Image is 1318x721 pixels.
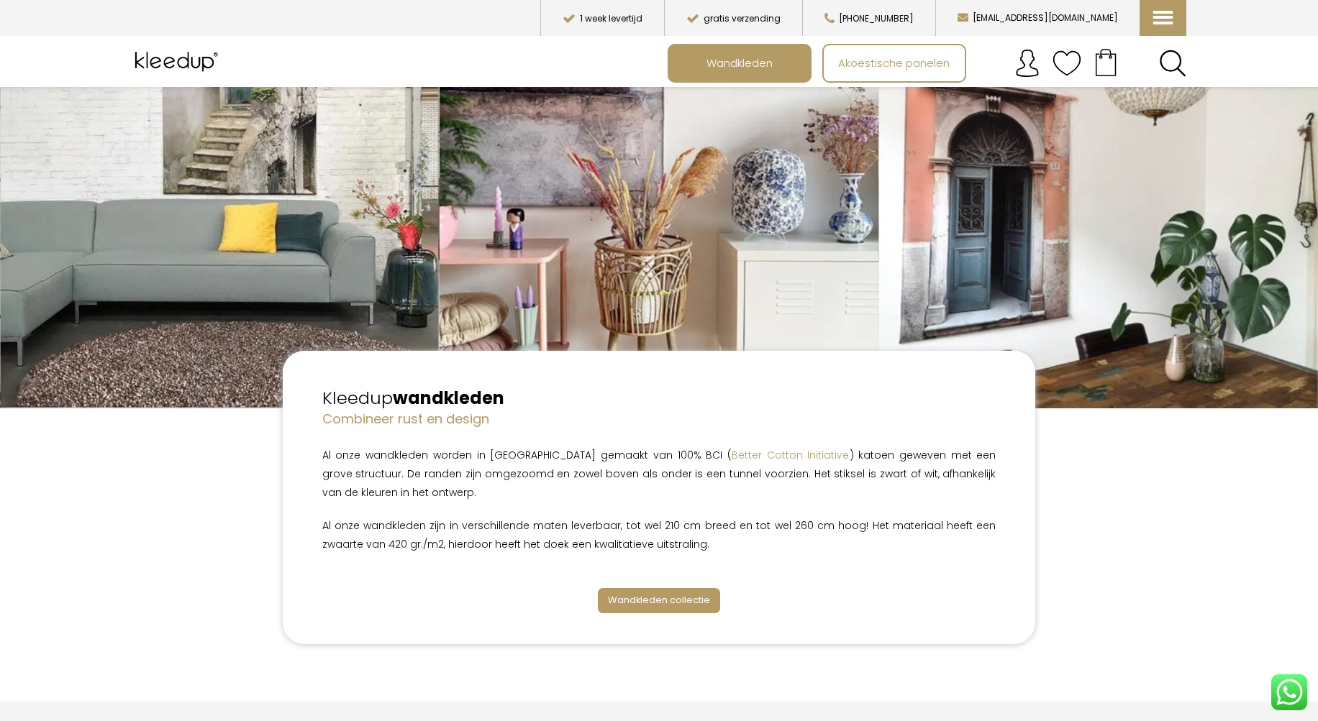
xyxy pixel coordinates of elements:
[393,386,504,410] strong: wandkleden
[830,50,958,77] span: Akoestische panelen
[322,386,996,410] h2: Kleedup
[669,45,810,81] a: Wandkleden
[668,44,1197,83] nav: Main menu
[322,446,996,502] p: Al onze wandkleden worden in [GEOGRAPHIC_DATA] gemaakt van 100% BCI ( ) katoen geweven met een gr...
[132,44,224,80] img: Kleedup
[1053,49,1081,78] img: verlanglijstje.svg
[598,588,720,613] a: Wandkleden collectie
[824,45,965,81] a: Akoestische panelen
[1081,44,1130,80] a: Your cart
[608,593,710,607] span: Wandkleden collectie
[1013,49,1042,78] img: account.svg
[732,448,850,462] a: Better Cotton Initiative
[1159,50,1186,77] a: Search
[322,516,996,554] p: Al onze wandkleden zijn in verschillende maten leverbaar, tot wel 210 cm breed en tot wel 260 cm ...
[699,50,781,77] span: Wandkleden
[322,410,996,428] h4: Combineer rust en design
